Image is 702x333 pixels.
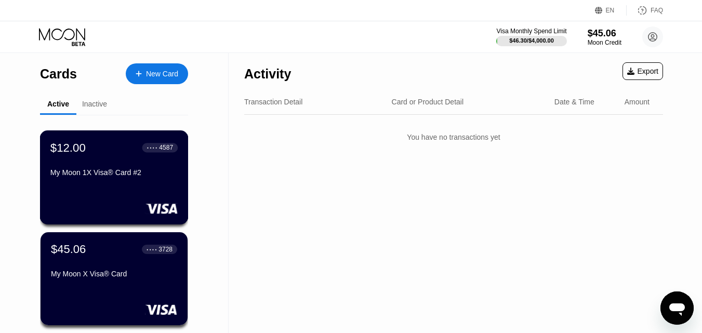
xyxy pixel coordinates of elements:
[51,243,86,256] div: $45.06
[651,7,663,14] div: FAQ
[509,37,554,44] div: $46.30 / $4,000.00
[40,66,77,82] div: Cards
[595,5,627,16] div: EN
[627,5,663,16] div: FAQ
[625,98,650,106] div: Amount
[496,28,566,46] div: Visa Monthly Spend Limit$46.30/$4,000.00
[244,123,663,152] div: You have no transactions yet
[147,146,157,149] div: ● ● ● ●
[392,98,464,106] div: Card or Product Detail
[244,66,291,82] div: Activity
[51,270,177,278] div: My Moon X Visa® Card
[244,98,302,106] div: Transaction Detail
[588,39,621,46] div: Moon Credit
[146,70,178,78] div: New Card
[126,63,188,84] div: New Card
[660,291,694,325] iframe: Button to launch messaging window
[622,62,663,80] div: Export
[606,7,615,14] div: EN
[50,168,178,177] div: My Moon 1X Visa® Card #2
[627,67,658,75] div: Export
[159,144,173,151] div: 4587
[47,100,69,108] div: Active
[147,248,157,251] div: ● ● ● ●
[82,100,107,108] div: Inactive
[588,28,621,39] div: $45.06
[50,141,86,154] div: $12.00
[496,28,566,35] div: Visa Monthly Spend Limit
[41,131,188,224] div: $12.00● ● ● ●4587My Moon 1X Visa® Card #2
[158,246,173,253] div: 3728
[588,28,621,46] div: $45.06Moon Credit
[554,98,594,106] div: Date & Time
[41,232,188,325] div: $45.06● ● ● ●3728My Moon X Visa® Card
